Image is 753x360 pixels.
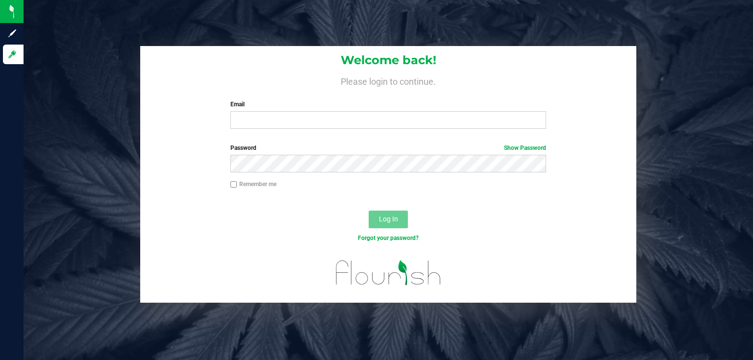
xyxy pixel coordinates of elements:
span: Password [230,144,256,151]
inline-svg: Sign up [7,28,17,38]
input: Remember me [230,181,237,188]
a: Forgot your password? [358,235,419,241]
h4: Please login to continue. [140,74,636,86]
img: flourish_logo.svg [326,253,451,292]
label: Email [230,100,547,109]
span: Log In [379,215,398,223]
inline-svg: Log in [7,49,17,59]
h1: Welcome back! [140,54,636,67]
label: Remember me [230,180,276,189]
button: Log In [369,211,408,228]
a: Show Password [504,144,546,151]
